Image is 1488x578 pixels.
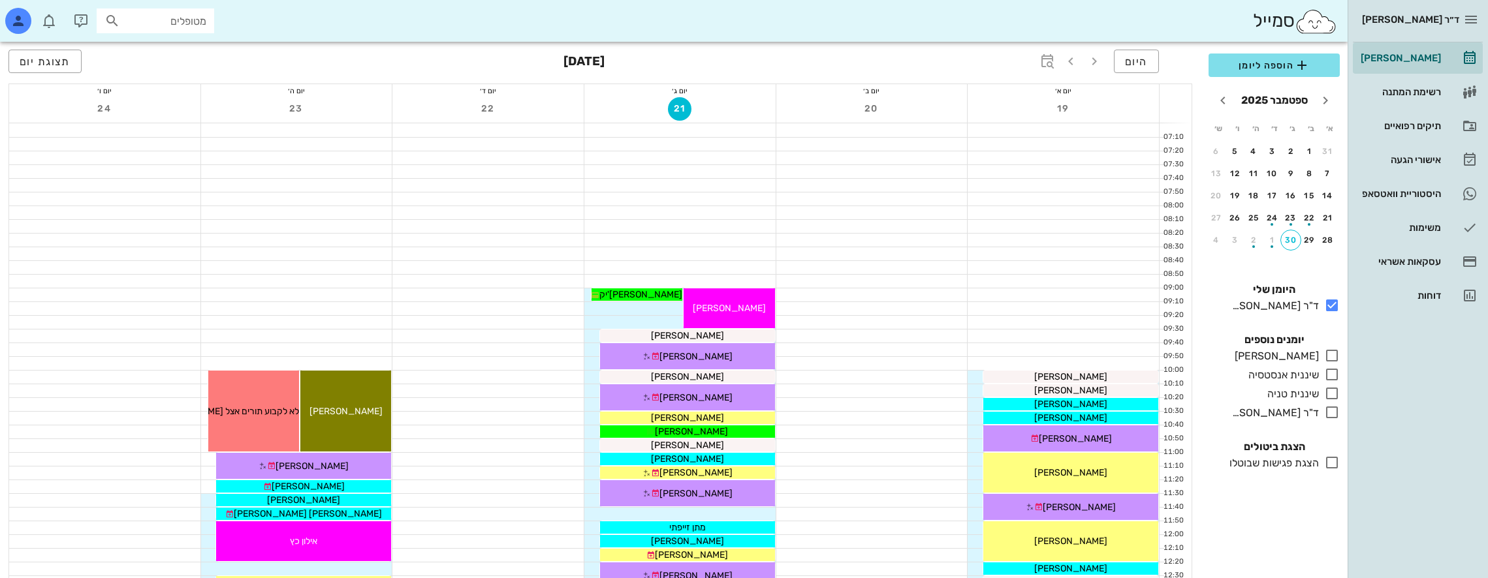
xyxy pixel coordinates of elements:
button: 21 [1318,207,1338,228]
div: 10:20 [1160,392,1186,403]
div: 1 [1262,236,1283,245]
button: ספטמבר 2025 [1236,87,1313,114]
button: 3 [1225,230,1246,251]
button: 18 [1243,185,1264,206]
div: 16 [1280,191,1301,200]
div: ד"ר [PERSON_NAME] [1227,298,1319,314]
a: דוחות [1353,280,1483,311]
span: 24 [93,103,116,114]
div: 09:00 [1160,282,1186,294]
div: 18 [1243,191,1264,200]
div: 09:50 [1160,351,1186,362]
button: חודש הבא [1211,89,1235,112]
span: תצוגת יום [20,55,71,68]
div: 3 [1225,236,1246,245]
span: [PERSON_NAME] [693,303,766,314]
button: 24 [1262,207,1283,228]
button: תצוגת יום [8,50,82,73]
a: היסטוריית וואטסאפ [1353,178,1483,209]
div: 5 [1225,147,1246,156]
a: [PERSON_NAME] [1353,42,1483,74]
span: [PERSON_NAME] [1034,399,1107,410]
div: סמייל [1253,7,1337,35]
th: ב׳ [1303,117,1320,140]
span: לא לקבוע תורים אצל [PERSON_NAME] [150,406,299,417]
div: 10:50 [1160,433,1186,444]
div: 2 [1280,147,1301,156]
div: 3 [1262,147,1283,156]
th: ג׳ [1284,117,1301,140]
h4: יומנים נוספים [1209,332,1340,348]
div: תיקים רפואיים [1358,121,1441,131]
div: 07:20 [1160,145,1186,157]
div: יום א׳ [968,84,1159,97]
div: 25 [1243,213,1264,222]
div: 28 [1318,236,1338,245]
div: 30 [1281,236,1301,245]
div: 10:10 [1160,378,1186,389]
span: [PERSON_NAME] [651,440,724,451]
button: חודש שעבר [1314,89,1337,112]
div: 10:00 [1160,365,1186,376]
button: 2 [1280,141,1301,162]
div: יום ד׳ [392,84,584,97]
button: הוספה ליומן [1209,53,1340,77]
span: הוספה ליומן [1219,57,1329,73]
div: 08:00 [1160,200,1186,211]
button: 22 [1299,207,1320,228]
div: 10:30 [1160,406,1186,417]
button: 19 [1225,185,1246,206]
button: 9 [1280,163,1301,184]
th: ה׳ [1247,117,1264,140]
button: 26 [1225,207,1246,228]
span: [PERSON_NAME] [1034,563,1107,574]
span: [PERSON_NAME]'יק [599,289,682,300]
div: 11:20 [1160,474,1186,485]
span: [PERSON_NAME] [309,406,383,417]
span: 22 [477,103,500,114]
div: יום ב׳ [776,84,968,97]
div: יום ה׳ [201,84,392,97]
div: 21 [1318,213,1338,222]
div: [PERSON_NAME] [1358,53,1441,63]
button: 20 [860,97,883,121]
img: SmileCloud logo [1295,8,1337,35]
button: 21 [668,97,691,121]
div: 27 [1206,213,1227,222]
span: [PERSON_NAME] [659,488,733,499]
div: 19 [1225,191,1246,200]
span: [PERSON_NAME] [1039,433,1112,444]
a: רשימת המתנה [1353,76,1483,108]
button: 31 [1318,141,1338,162]
div: 12:10 [1160,543,1186,554]
div: 20 [1206,191,1227,200]
span: [PERSON_NAME] [276,461,349,472]
div: ד"ר [PERSON_NAME] [1227,405,1319,421]
div: 9 [1280,169,1301,178]
button: 5 [1225,141,1246,162]
th: ד׳ [1265,117,1282,140]
span: [PERSON_NAME] [1034,412,1107,423]
span: [PERSON_NAME] [659,351,733,362]
div: 07:40 [1160,173,1186,184]
button: 17 [1262,185,1283,206]
div: 08:50 [1160,269,1186,280]
div: 07:50 [1160,187,1186,198]
div: רשימת המתנה [1358,87,1441,97]
span: [PERSON_NAME] [272,481,345,492]
button: 1 [1262,230,1283,251]
h4: היומן שלי [1209,282,1340,297]
div: דוחות [1358,290,1441,301]
div: 4 [1206,236,1227,245]
span: [PERSON_NAME] [1034,536,1107,547]
div: 11:00 [1160,447,1186,458]
div: 08:40 [1160,255,1186,266]
span: 20 [860,103,883,114]
div: 12:20 [1160,556,1186,568]
div: 14 [1318,191,1338,200]
button: 4 [1243,141,1264,162]
span: היום [1125,55,1148,68]
div: משימות [1358,222,1441,233]
div: 08:10 [1160,214,1186,225]
div: עסקאות אשראי [1358,256,1441,267]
